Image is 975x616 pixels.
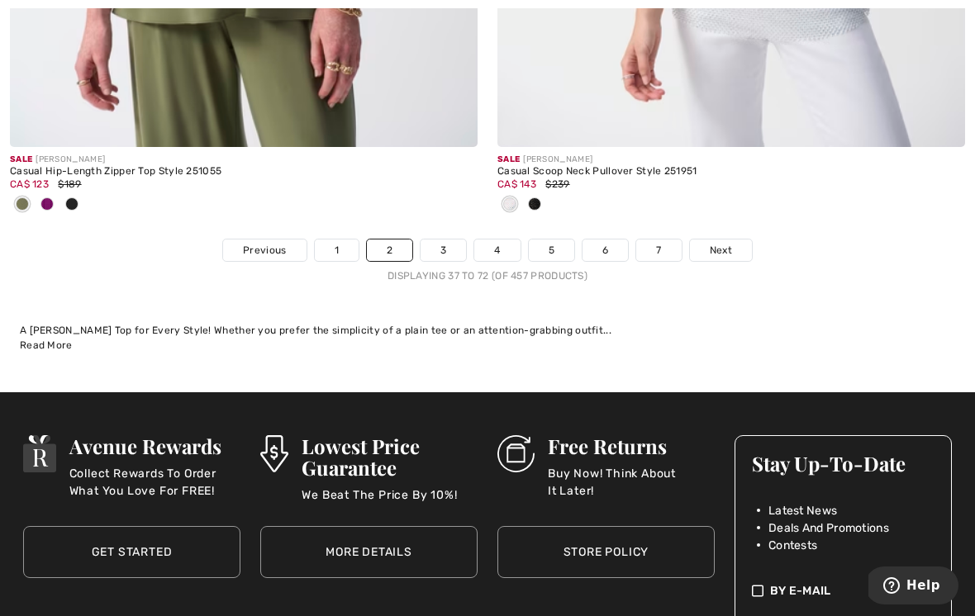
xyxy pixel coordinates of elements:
div: Purple orchid [35,192,59,219]
span: Previous [243,243,286,258]
img: Avenue Rewards [23,435,56,472]
span: CA$ 123 [10,178,49,190]
a: 6 [583,239,628,261]
h3: Lowest Price Guarantee [302,435,478,478]
a: 7 [636,239,681,261]
p: Collect Rewards To Order What You Love For FREE! [69,465,240,498]
span: CA$ 143 [497,178,536,190]
a: 2 [367,239,412,261]
div: Cactus [10,192,35,219]
h3: Free Returns [548,435,715,457]
a: Store Policy [497,526,715,578]
a: 3 [421,239,466,261]
img: Lowest Price Guarantee [260,435,288,472]
div: Vanilla 30 [497,192,522,219]
span: Next [710,243,732,258]
span: Sale [10,154,32,164]
span: Read More [20,339,73,351]
h3: Stay Up-To-Date [752,453,935,474]
div: A [PERSON_NAME] Top for Every Style! Whether you prefer the simplicity of a plain tee or an atten... [20,323,955,338]
span: Sale [497,154,520,164]
img: Free Returns [497,435,535,472]
div: Black [59,192,84,219]
div: Black [522,192,547,219]
span: By E-mail [770,582,831,599]
h3: Avenue Rewards [69,435,240,457]
img: check [752,582,763,599]
a: Previous [223,239,306,261]
a: 4 [474,239,520,261]
a: 1 [315,239,359,261]
div: [PERSON_NAME] [497,154,965,166]
a: Get Started [23,526,240,578]
a: Next [690,239,752,261]
span: $189 [58,178,81,190]
span: Deals And Promotions [768,519,889,537]
a: More Details [260,526,478,578]
p: We Beat The Price By 10%! [302,486,478,519]
a: 5 [529,239,574,261]
span: $239 [545,178,569,190]
div: Casual Scoop Neck Pullover Style 251951 [497,166,965,178]
div: [PERSON_NAME] [10,154,478,166]
iframe: Opens a widget where you can find more information [868,566,958,608]
span: Latest News [768,502,837,519]
div: Casual Hip-Length Zipper Top Style 251055 [10,166,478,178]
span: Contests [768,537,817,554]
p: Buy Now! Think About It Later! [548,465,715,498]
